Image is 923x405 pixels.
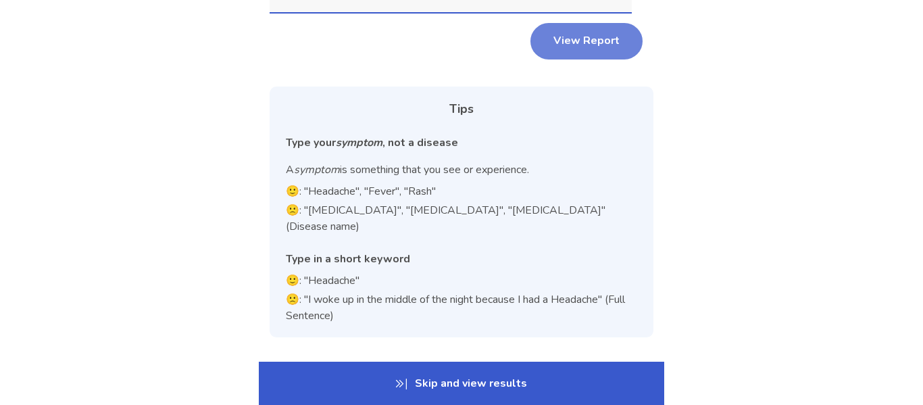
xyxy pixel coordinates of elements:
[286,291,637,324] p: 🙁: "I woke up in the middle of the night because I had a Headache" (Full Sentence)
[286,272,637,289] p: 🙂: "Headache"
[286,162,637,178] p: A is something that you see or experience.
[294,162,340,177] i: symptom
[286,100,637,118] div: Tips
[336,135,382,150] i: symptom
[530,23,643,59] button: View Report
[270,359,338,375] a: Feedback
[286,183,637,199] p: 🙂: "Headache", "Fever", "Rash"
[287,359,338,375] p: Feedback
[286,135,637,151] div: Type your , not a disease
[286,202,637,235] p: 🙁: "[MEDICAL_DATA]", "[MEDICAL_DATA]", "[MEDICAL_DATA]" (Disease name)
[549,360,643,375] a: Skip this question
[286,251,637,267] div: Type in a short keyword
[259,362,664,405] p: Skip and view results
